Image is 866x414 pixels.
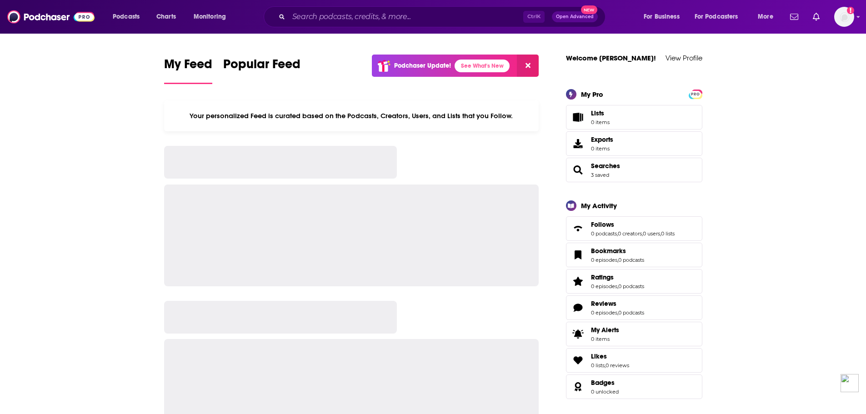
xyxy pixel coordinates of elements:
[289,10,523,24] input: Search podcasts, credits, & more...
[591,109,604,117] span: Lists
[591,379,615,387] span: Badges
[569,301,587,314] a: Reviews
[566,54,656,62] a: Welcome [PERSON_NAME]!
[187,10,238,24] button: open menu
[643,230,660,237] a: 0 users
[591,220,614,229] span: Follows
[566,295,702,320] span: Reviews
[834,7,854,27] span: Logged in as kelsey.marrujo
[394,62,451,70] p: Podchaser Update!
[566,131,702,156] a: Exports
[591,247,626,255] span: Bookmarks
[566,269,702,294] span: Ratings
[617,309,618,316] span: ,
[569,328,587,340] span: My Alerts
[569,137,587,150] span: Exports
[591,230,617,237] a: 0 podcasts
[569,222,587,235] a: Follows
[556,15,594,19] span: Open Advanced
[164,56,212,84] a: My Feed
[809,9,823,25] a: Show notifications dropdown
[644,10,680,23] span: For Business
[156,10,176,23] span: Charts
[569,164,587,176] a: Searches
[591,162,620,170] a: Searches
[591,326,619,334] span: My Alerts
[660,230,661,237] span: ,
[566,322,702,346] a: My Alerts
[164,56,212,77] span: My Feed
[847,7,854,14] svg: Add a profile image
[834,7,854,27] button: Show profile menu
[591,336,619,342] span: 0 items
[642,230,643,237] span: ,
[591,299,616,308] span: Reviews
[591,389,619,395] a: 0 unlocked
[618,309,644,316] a: 0 podcasts
[569,275,587,288] a: Ratings
[591,135,613,144] span: Exports
[581,90,603,99] div: My Pro
[569,111,587,124] span: Lists
[581,5,597,14] span: New
[591,247,644,255] a: Bookmarks
[106,10,151,24] button: open menu
[581,201,617,210] div: My Activity
[695,10,738,23] span: For Podcasters
[223,56,300,77] span: Popular Feed
[591,220,675,229] a: Follows
[569,380,587,393] a: Badges
[569,354,587,367] a: Likes
[591,273,644,281] a: Ratings
[591,352,629,360] a: Likes
[618,257,644,263] a: 0 podcasts
[591,273,614,281] span: Ratings
[591,119,610,125] span: 0 items
[591,257,617,263] a: 0 episodes
[591,362,605,369] a: 0 lists
[690,91,701,98] span: PRO
[523,11,545,23] span: Ctrl K
[455,60,510,72] a: See What's New
[164,100,539,131] div: Your personalized Feed is curated based on the Podcasts, Creators, Users, and Lists that you Follow.
[690,90,701,97] a: PRO
[566,374,702,399] span: Badges
[591,309,617,316] a: 0 episodes
[617,283,618,289] span: ,
[758,10,773,23] span: More
[591,379,619,387] a: Badges
[591,145,613,152] span: 0 items
[786,9,802,25] a: Show notifications dropdown
[617,257,618,263] span: ,
[7,8,95,25] img: Podchaser - Follow, Share and Rate Podcasts
[591,352,607,360] span: Likes
[591,299,644,308] a: Reviews
[566,216,702,241] span: Follows
[566,348,702,373] span: Likes
[566,243,702,267] span: Bookmarks
[834,7,854,27] img: User Profile
[150,10,181,24] a: Charts
[617,230,618,237] span: ,
[272,6,614,27] div: Search podcasts, credits, & more...
[751,10,785,24] button: open menu
[591,109,610,117] span: Lists
[666,54,702,62] a: View Profile
[552,11,598,22] button: Open AdvancedNew
[637,10,691,24] button: open menu
[661,230,675,237] a: 0 lists
[591,172,609,178] a: 3 saved
[113,10,140,23] span: Podcasts
[618,283,644,289] a: 0 podcasts
[605,362,606,369] span: ,
[566,158,702,182] span: Searches
[223,56,300,84] a: Popular Feed
[689,10,751,24] button: open menu
[194,10,226,23] span: Monitoring
[606,362,629,369] a: 0 reviews
[569,249,587,261] a: Bookmarks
